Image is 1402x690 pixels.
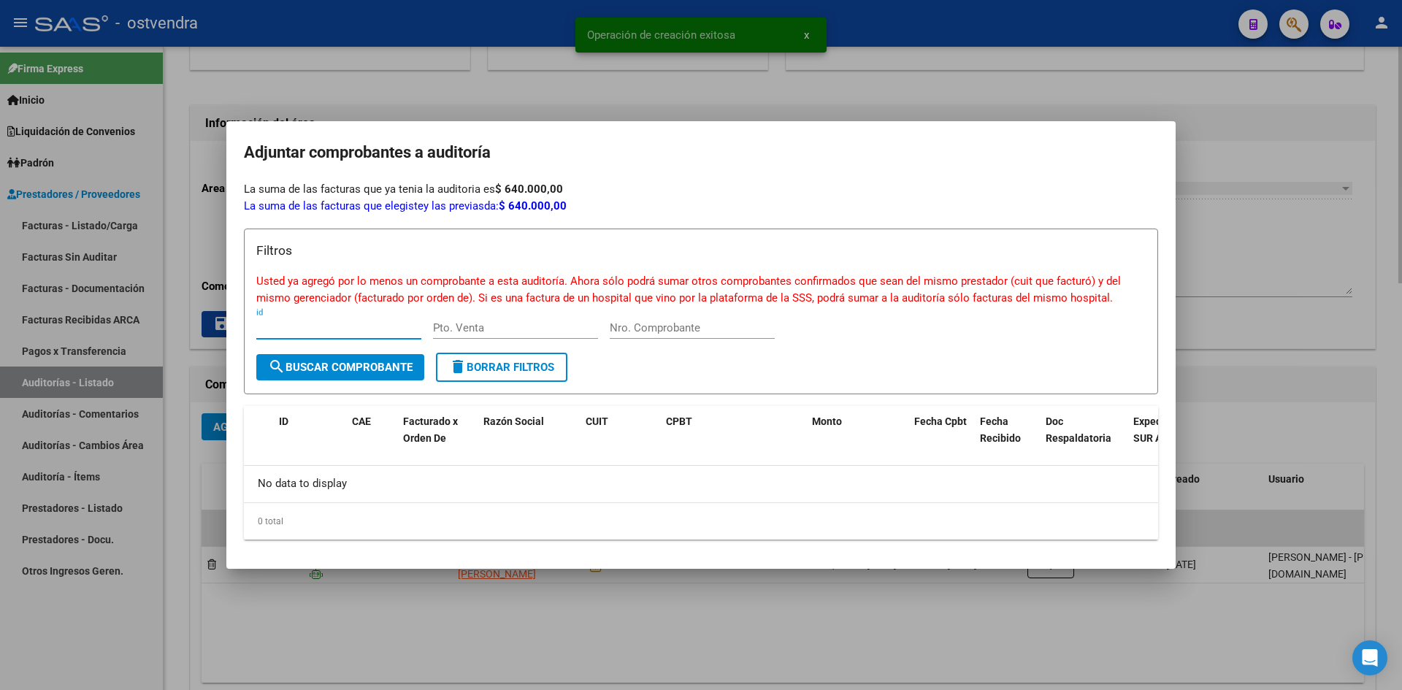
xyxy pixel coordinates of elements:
span: CAE [352,415,371,427]
datatable-header-cell: CPBT [660,406,806,454]
datatable-header-cell: ID [273,406,346,454]
datatable-header-cell: Fecha Recibido [974,406,1040,454]
h2: Adjuntar comprobantes a auditoría [244,139,1158,166]
span: La suma de las facturas que elegiste da: [244,199,567,212]
div: Open Intercom Messenger [1352,640,1387,675]
p: Usted ya agregó por lo menos un comprobante a esta auditoría. Ahora sólo podrá sumar otros compro... [256,273,1146,306]
span: Buscar Comprobante [268,361,413,374]
div: 0 total [244,503,1158,540]
button: Buscar Comprobante [256,354,424,380]
strong: $ 640.000,00 [499,199,567,212]
span: Fecha Cpbt [914,415,967,427]
div: No data to display [244,466,1158,502]
strong: $ 640.000,00 [495,183,563,196]
span: ID [279,415,288,427]
h3: Filtros [256,241,1146,260]
datatable-header-cell: Facturado x Orden De [397,406,478,454]
span: Razón Social [483,415,544,427]
span: Monto [812,415,842,427]
span: CPBT [666,415,692,427]
div: La suma de las facturas que ya tenia la auditoria es [244,181,1158,198]
span: Fecha Recibido [980,415,1021,444]
datatable-header-cell: Monto [806,406,908,454]
mat-icon: delete [449,358,467,375]
button: Borrar Filtros [436,353,567,382]
span: Doc Respaldatoria [1046,415,1111,444]
datatable-header-cell: Doc Respaldatoria [1040,406,1127,454]
mat-icon: search [268,358,286,375]
span: y las previas [424,199,484,212]
span: Borrar Filtros [449,361,554,374]
datatable-header-cell: CUIT [580,406,660,454]
datatable-header-cell: Expediente SUR Asociado [1127,406,1208,454]
span: Facturado x Orden De [403,415,458,444]
datatable-header-cell: Fecha Cpbt [908,406,974,454]
span: Expediente SUR Asociado [1133,415,1198,444]
datatable-header-cell: CAE [346,406,397,454]
datatable-header-cell: Razón Social [478,406,580,454]
span: CUIT [586,415,608,427]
